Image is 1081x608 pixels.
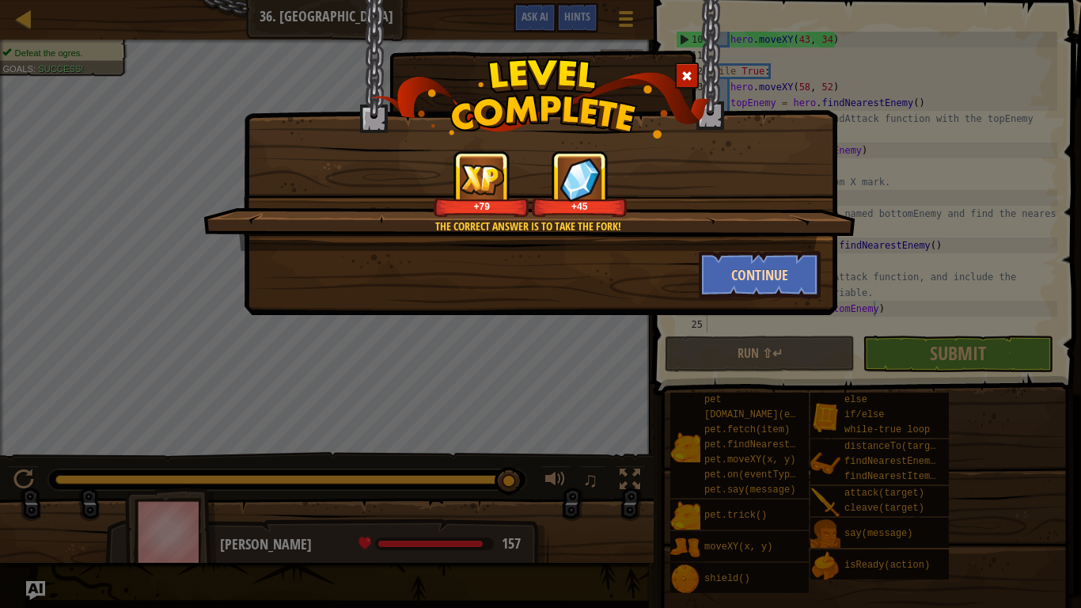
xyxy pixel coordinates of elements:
[279,218,778,234] div: The correct answer is to take the fork!
[460,164,504,195] img: reward_icon_xp.png
[437,200,526,212] div: +79
[535,200,624,212] div: +45
[371,59,711,139] img: level_complete.png
[699,251,821,298] button: Continue
[559,158,601,201] img: reward_icon_gems.png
